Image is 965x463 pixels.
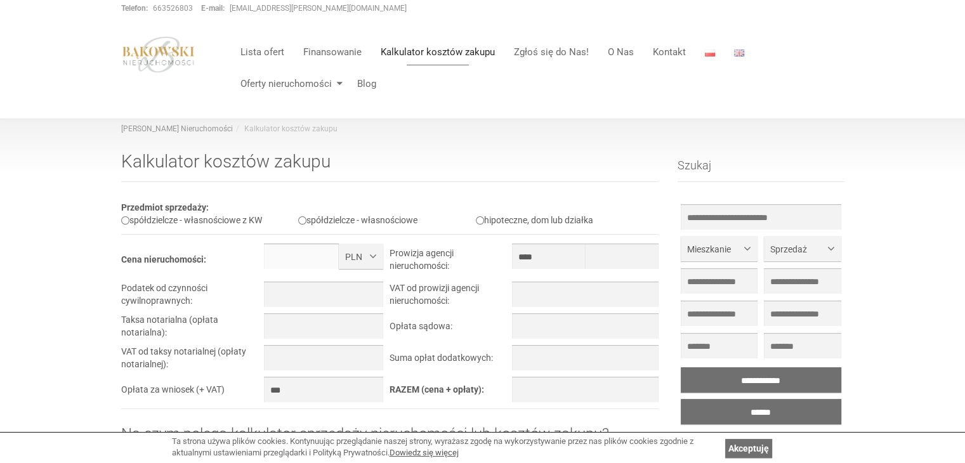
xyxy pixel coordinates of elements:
[598,39,643,65] a: O Nas
[298,215,417,225] label: spółdzielcze - własnościowe
[390,244,511,282] td: Prowizja agencji nieruchomości:
[764,236,841,261] button: Sprzedaż
[390,313,511,345] td: Opłata sądowa:
[121,36,196,73] img: logo
[121,202,209,212] b: Przedmiot sprzedaży:
[504,39,598,65] a: Zgłoś się do Nas!
[734,49,744,56] img: English
[476,216,484,225] input: hipoteczne, dom lub działka
[687,243,742,256] span: Mieszkanie
[121,282,265,313] td: Podatek od czynności cywilnoprawnych:
[725,439,772,458] a: Akceptuję
[390,448,459,457] a: Dowiedz się więcej
[339,244,383,269] button: PLN
[294,39,371,65] a: Finansowanie
[121,377,265,408] td: Opłata za wniosek (+ VAT)
[121,152,659,182] h1: Kalkulator kosztów zakupu
[390,345,511,377] td: Suma opłat dodatkowych:
[231,71,348,96] a: Oferty nieruchomości
[121,313,265,345] td: Taksa notarialna (opłata notarialna):
[298,216,306,225] input: spółdzielcze - własnościowe
[121,254,206,264] b: Cena nieruchomości:
[390,384,484,395] b: RAZEM (cena + opłaty):
[681,236,758,261] button: Mieszkanie
[371,39,504,65] a: Kalkulator kosztów zakupu
[121,216,129,225] input: spółdzielcze - własnościowe z KW
[233,124,338,134] li: Kalkulator kosztów zakupu
[230,4,407,13] a: [EMAIL_ADDRESS][PERSON_NAME][DOMAIN_NAME]
[121,215,262,225] label: spółdzielcze - własnościowe z KW
[231,39,294,65] a: Lista ofert
[705,49,715,56] img: Polski
[476,215,593,225] label: hipoteczne, dom lub działka
[678,159,844,182] h3: Szukaj
[643,39,695,65] a: Kontakt
[121,124,233,133] a: [PERSON_NAME] Nieruchomości
[348,71,376,96] a: Blog
[121,426,659,452] h2: Na czym polega kalkulator sprzedaży nieruchomości lub kosztów zakupu?
[121,345,265,377] td: VAT od taksy notarialnej (opłaty notarialnej):
[201,4,225,13] strong: E-mail:
[770,243,825,256] span: Sprzedaż
[172,436,719,459] div: Ta strona używa plików cookies. Kontynuując przeglądanie naszej strony, wyrażasz zgodę na wykorzy...
[153,4,193,13] a: 663526803
[121,4,148,13] strong: Telefon:
[390,282,511,313] td: VAT od prowizji agencji nieruchomości:
[345,251,367,263] span: PLN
